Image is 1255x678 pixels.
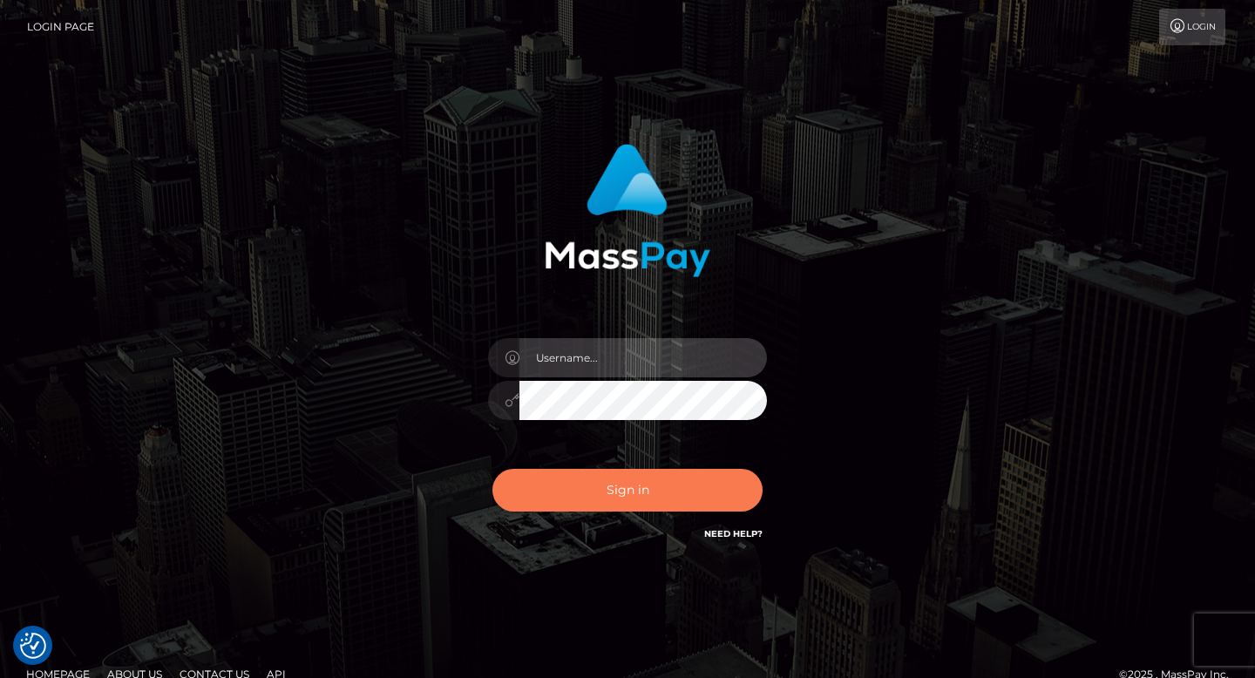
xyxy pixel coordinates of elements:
a: Login [1159,9,1225,45]
img: Revisit consent button [20,633,46,659]
a: Need Help? [704,528,763,539]
button: Sign in [492,469,763,512]
img: MassPay Login [545,144,710,277]
a: Login Page [27,9,94,45]
input: Username... [519,338,767,377]
button: Consent Preferences [20,633,46,659]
